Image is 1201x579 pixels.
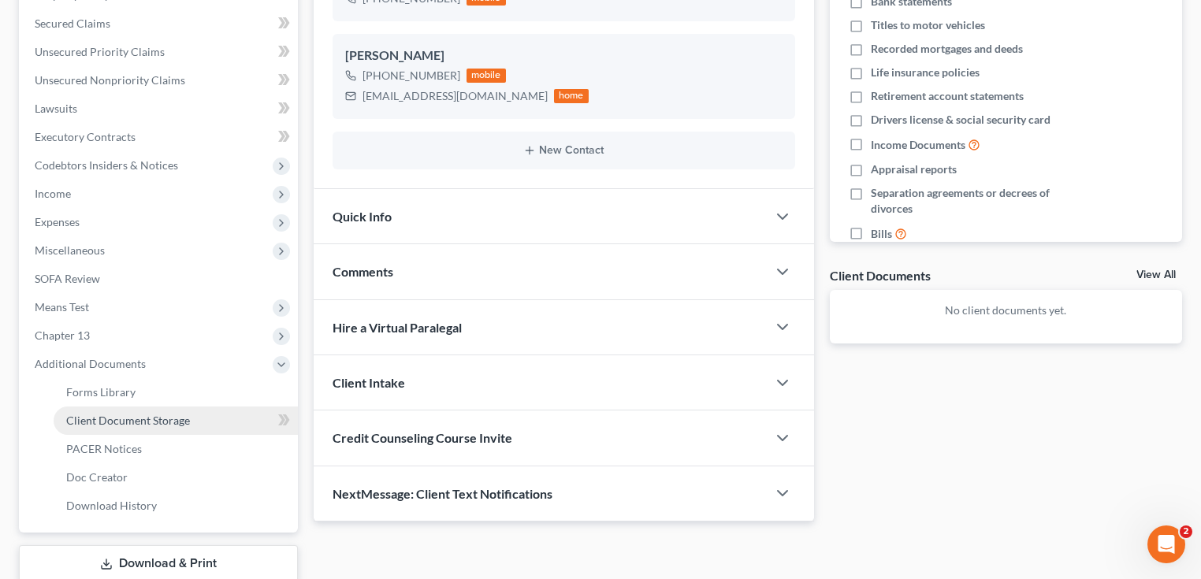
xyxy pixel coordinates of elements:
span: Recorded mortgages and deeds [871,41,1023,57]
span: Client Intake [333,375,405,390]
a: Unsecured Nonpriority Claims [22,66,298,95]
a: Unsecured Priority Claims [22,38,298,66]
span: Quick Info [333,209,392,224]
a: Doc Creator [54,463,298,492]
a: Secured Claims [22,9,298,38]
span: Unsecured Priority Claims [35,45,165,58]
span: Income [35,187,71,200]
a: Executory Contracts [22,123,298,151]
span: Income Documents [871,137,965,153]
span: Appraisal reports [871,161,957,177]
a: Lawsuits [22,95,298,123]
span: Forms Library [66,385,136,399]
div: Client Documents [830,267,931,284]
a: Client Document Storage [54,406,298,435]
button: New Contact [345,144,783,157]
span: Secured Claims [35,17,110,30]
span: Codebtors Insiders & Notices [35,158,178,172]
div: [PERSON_NAME] [345,46,783,65]
span: Comments [333,264,393,279]
div: [PHONE_NUMBER] [363,68,460,84]
span: Client Document Storage [66,414,190,427]
span: Executory Contracts [35,130,136,143]
span: PACER Notices [66,442,142,455]
span: Unsecured Nonpriority Claims [35,73,185,87]
a: SOFA Review [22,265,298,293]
span: Credit Counseling Course Invite [333,430,512,445]
span: Download History [66,499,157,512]
div: home [554,89,589,103]
div: mobile [467,69,506,83]
span: Chapter 13 [35,328,90,342]
span: Lawsuits [35,102,77,115]
a: Forms Library [54,378,298,406]
span: Miscellaneous [35,243,105,257]
div: [EMAIL_ADDRESS][DOMAIN_NAME] [363,88,548,104]
span: Titles to motor vehicles [871,17,985,33]
p: No client documents yet. [842,302,1170,318]
span: Bills [871,226,892,242]
span: 2 [1180,525,1192,538]
span: Life insurance policies [871,65,980,80]
span: Drivers license & social security card [871,112,1050,128]
span: Separation agreements or decrees of divorces [871,185,1081,217]
span: Retirement account statements [871,88,1024,104]
a: PACER Notices [54,435,298,463]
span: Additional Documents [35,357,146,370]
iframe: Intercom live chat [1147,525,1185,563]
span: SOFA Review [35,272,100,285]
a: View All [1136,269,1176,280]
span: Doc Creator [66,470,128,484]
span: Hire a Virtual Paralegal [333,320,462,335]
span: Expenses [35,215,80,228]
span: NextMessage: Client Text Notifications [333,486,552,501]
span: Means Test [35,300,89,314]
a: Download History [54,492,298,520]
